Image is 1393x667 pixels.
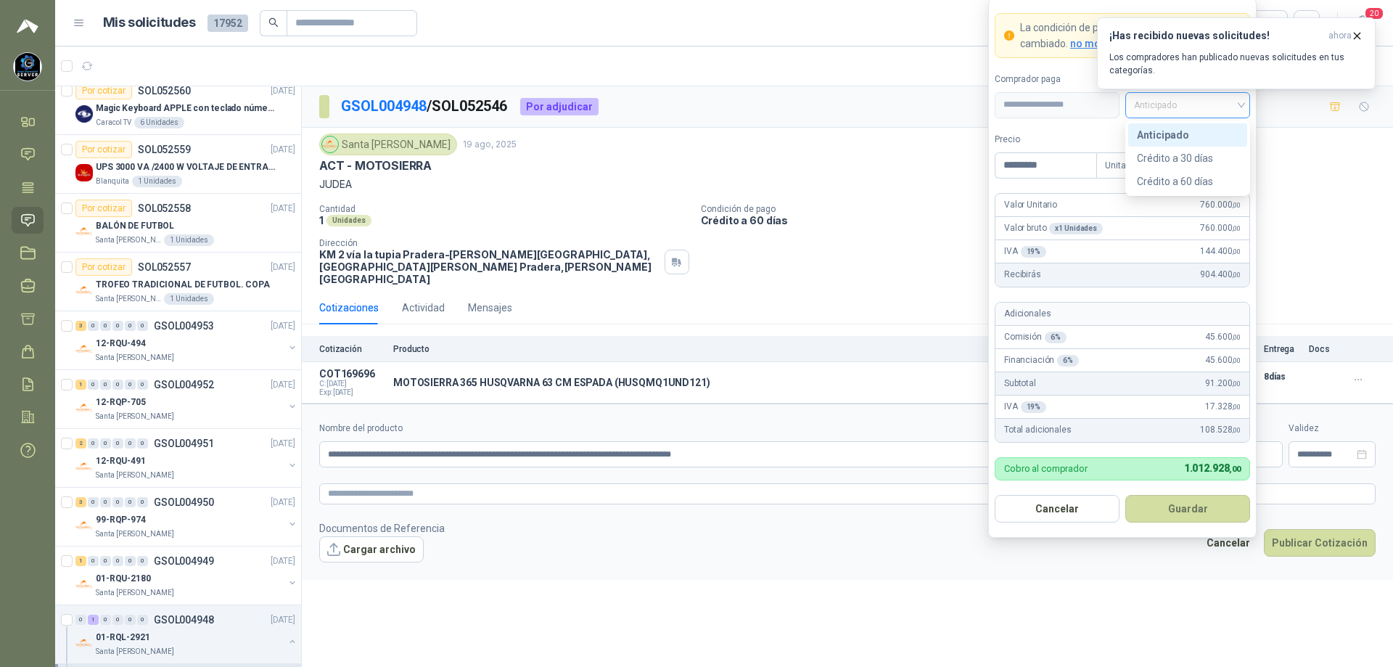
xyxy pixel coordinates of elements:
[393,344,1114,354] p: Producto
[1200,198,1241,212] span: 760.000
[1137,150,1238,166] div: Crédito a 30 días
[1004,330,1067,344] p: Comisión
[164,234,214,246] div: 1 Unidades
[138,203,191,213] p: SOL052558
[701,214,1387,226] p: Crédito a 60 días
[271,613,295,627] p: [DATE]
[100,380,111,390] div: 0
[1200,245,1241,258] span: 144.400
[319,380,385,388] span: C: [DATE]
[137,556,148,566] div: 0
[154,321,214,331] p: GSOL004953
[319,248,659,285] p: KM 2 vía la tupia Pradera-[PERSON_NAME][GEOGRAPHIC_DATA], [GEOGRAPHIC_DATA][PERSON_NAME] Pradera ...
[319,536,424,562] button: Cargar archivo
[75,497,86,507] div: 3
[100,615,111,625] div: 0
[319,134,457,155] div: Santa [PERSON_NAME]
[75,552,298,599] a: 1 0 0 0 0 0 GSOL004949[DATE] Company Logo01-RQU-2180Santa [PERSON_NAME]
[1232,224,1241,232] span: ,00
[1289,422,1376,435] label: Validez
[1364,7,1384,20] span: 20
[75,634,93,652] img: Company Logo
[96,117,131,128] p: Caracol TV
[88,497,99,507] div: 0
[319,176,1376,192] p: JUDEA
[319,238,659,248] p: Dirección
[319,158,432,173] p: ACT - MOTOSIERRA
[125,438,136,449] div: 0
[319,214,324,226] p: 1
[75,399,93,417] img: Company Logo
[1070,38,1147,49] span: no mostrar mas
[1232,356,1241,364] span: ,00
[137,321,148,331] div: 0
[96,646,174,658] p: Santa [PERSON_NAME]
[1137,173,1238,189] div: Crédito a 60 días
[319,204,689,214] p: Cantidad
[96,337,146,351] p: 12-RQU-494
[1232,403,1241,411] span: ,00
[96,234,161,246] p: Santa [PERSON_NAME]
[1232,333,1241,341] span: ,00
[75,141,132,158] div: Por cotizar
[88,438,99,449] div: 0
[1109,30,1323,42] h3: ¡Has recibido nuevas solicitudes!
[1205,400,1241,414] span: 17.328
[75,282,93,299] img: Company Logo
[75,576,93,593] img: Company Logo
[1049,223,1103,234] div: x 1 Unidades
[88,380,99,390] div: 0
[1045,332,1067,343] div: 6 %
[17,17,38,35] img: Logo peakr
[1232,380,1241,388] span: ,00
[75,458,93,475] img: Company Logo
[319,520,445,536] p: Documentos de Referencia
[1349,10,1376,36] button: 20
[1200,221,1241,235] span: 760.000
[75,517,93,534] img: Company Logo
[96,219,174,233] p: BALÓN DE FUTBOL
[125,321,136,331] div: 0
[1200,423,1241,437] span: 108.528
[1125,495,1250,523] button: Guardar
[1004,245,1046,258] p: IVA
[138,262,191,272] p: SOL052557
[393,377,710,388] p: MOTOSIERRA 365 HUSQVARNA 63 CM ESPADA (HUSQMQ1UND121)
[75,611,298,658] a: 0 1 0 0 0 0 GSOL004948[DATE] Company Logo01-RQL-2921Santa [PERSON_NAME]
[1057,355,1079,367] div: 6 %
[75,258,132,276] div: Por cotizar
[75,376,298,422] a: 1 0 0 0 0 0 GSOL004952[DATE] Company Logo12-RQP-705Santa [PERSON_NAME]
[1109,51,1363,77] p: Los compradores han publicado nuevas solicitudes en tus categorías.
[55,135,301,194] a: Por cotizarSOL052559[DATE] Company LogoUPS 3000 VA /2400 W VOLTAJE DE ENTRADA / SALIDA 12V ON LIN...
[701,204,1387,214] p: Condición de pago
[341,95,509,118] p: / SOL052546
[100,497,111,507] div: 0
[1004,400,1046,414] p: IVA
[112,321,123,331] div: 0
[271,202,295,216] p: [DATE]
[271,84,295,98] p: [DATE]
[271,496,295,510] p: [DATE]
[468,300,512,316] div: Mensajes
[14,53,41,81] img: Company Logo
[154,556,214,566] p: GSOL004949
[271,555,295,568] p: [DATE]
[1137,127,1238,143] div: Anticipado
[1004,268,1041,282] p: Recibirás
[55,76,301,135] a: Por cotizarSOL052560[DATE] Company LogoMagic Keyboard APPLE con teclado númerico en Español Plate...
[319,300,379,316] div: Cotizaciones
[1021,401,1047,413] div: 19 %
[112,615,123,625] div: 0
[137,380,148,390] div: 0
[55,253,301,311] a: Por cotizarSOL052557[DATE] Company LogoTROFEO TRADICIONAL DE FUTBOL. COPASanta [PERSON_NAME]1 Uni...
[75,200,132,217] div: Por cotizar
[1004,353,1079,367] p: Financiación
[1264,529,1376,557] button: Publicar Cotización
[75,317,298,364] a: 3 0 0 0 0 0 GSOL004953[DATE] Company Logo12-RQU-494Santa [PERSON_NAME]
[1205,377,1241,390] span: 91.200
[88,321,99,331] div: 0
[132,176,182,187] div: 1 Unidades
[271,378,295,392] p: [DATE]
[96,102,276,115] p: Magic Keyboard APPLE con teclado númerico en Español Plateado
[1004,221,1103,235] p: Valor bruto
